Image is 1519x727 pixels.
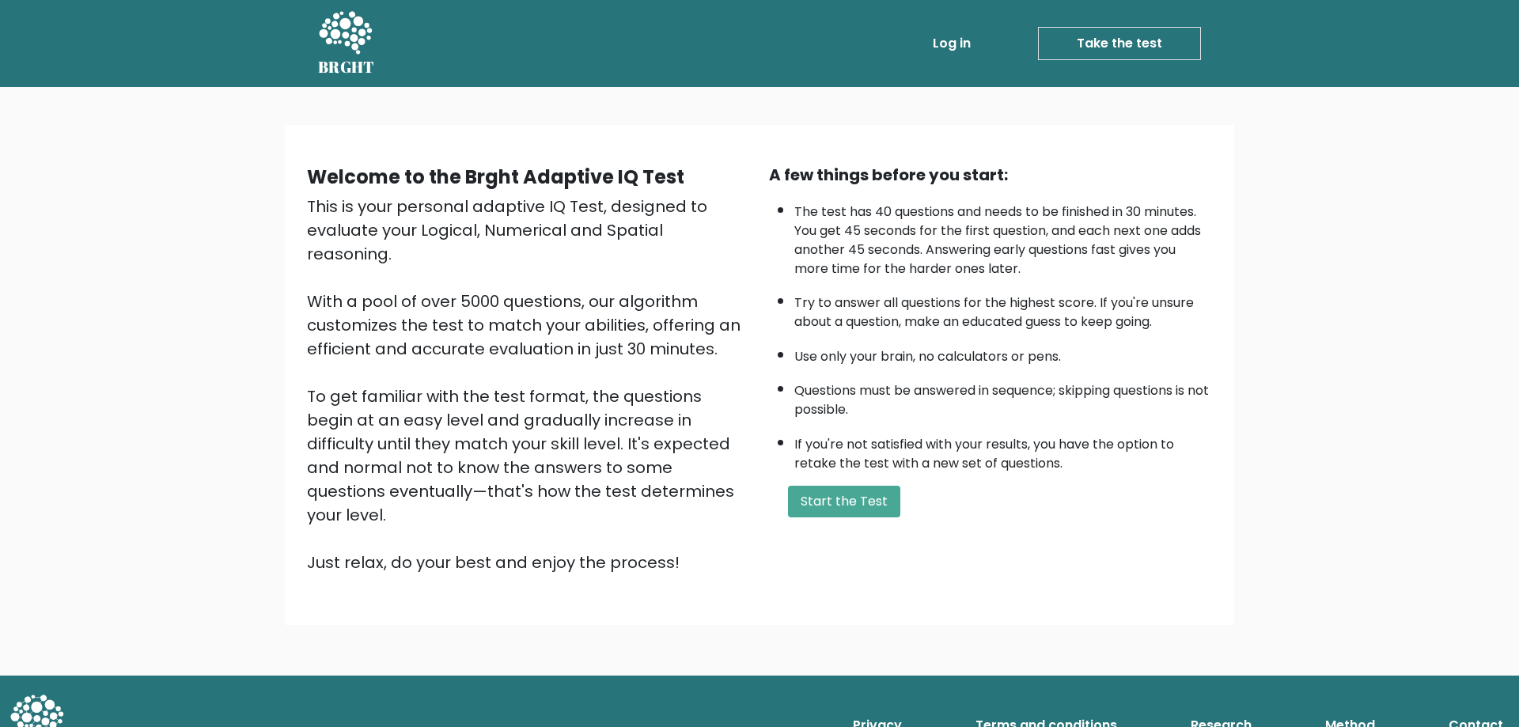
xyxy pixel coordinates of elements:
[788,486,900,517] button: Start the Test
[318,6,375,81] a: BRGHT
[1038,27,1201,60] a: Take the test
[307,164,684,190] b: Welcome to the Brght Adaptive IQ Test
[307,195,750,574] div: This is your personal adaptive IQ Test, designed to evaluate your Logical, Numerical and Spatial ...
[794,427,1212,473] li: If you're not satisfied with your results, you have the option to retake the test with a new set ...
[318,58,375,77] h5: BRGHT
[769,163,1212,187] div: A few things before you start:
[794,373,1212,419] li: Questions must be answered in sequence; skipping questions is not possible.
[794,195,1212,278] li: The test has 40 questions and needs to be finished in 30 minutes. You get 45 seconds for the firs...
[794,286,1212,331] li: Try to answer all questions for the highest score. If you're unsure about a question, make an edu...
[926,28,977,59] a: Log in
[794,339,1212,366] li: Use only your brain, no calculators or pens.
